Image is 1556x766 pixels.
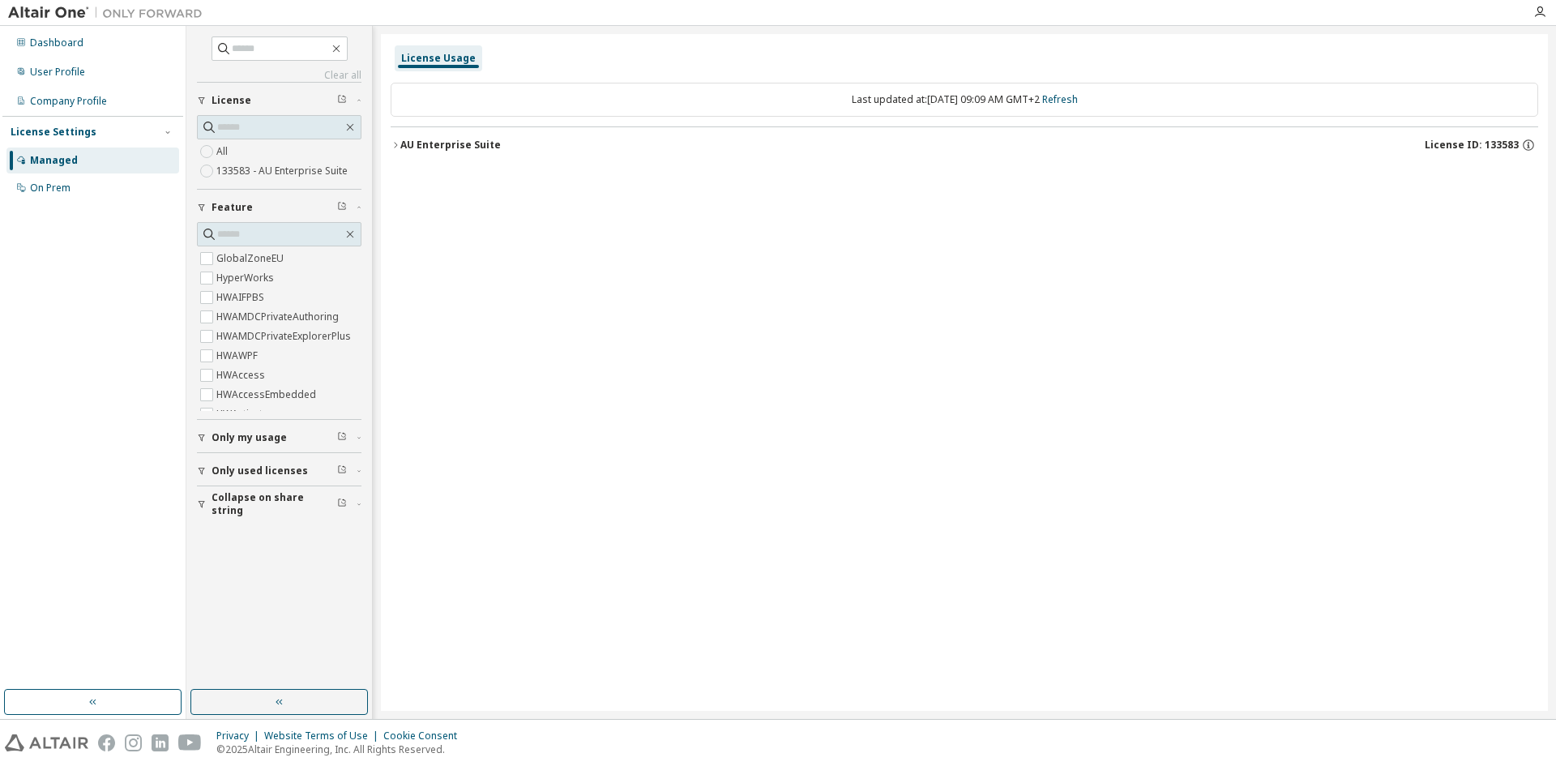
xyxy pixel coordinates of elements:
span: License [212,94,251,107]
span: Collapse on share string [212,491,337,517]
label: HWAccess [216,366,268,385]
img: Altair One [8,5,211,21]
p: © 2025 Altair Engineering, Inc. All Rights Reserved. [216,742,467,756]
span: Clear filter [337,94,347,107]
div: License Usage [401,52,476,65]
span: Clear filter [337,498,347,511]
div: Website Terms of Use [264,730,383,742]
span: License ID: 133583 [1425,139,1519,152]
label: GlobalZoneEU [216,249,287,268]
label: HWAWPF [216,346,261,366]
span: Feature [212,201,253,214]
div: AU Enterprise Suite [400,139,501,152]
a: Clear all [197,69,361,82]
label: HWAMDCPrivateExplorerPlus [216,327,354,346]
div: Cookie Consent [383,730,467,742]
label: HWAIFPBS [216,288,267,307]
div: User Profile [30,66,85,79]
label: HWAccessEmbedded [216,385,319,404]
div: On Prem [30,182,71,195]
label: All [216,142,231,161]
label: HWActivate [216,404,271,424]
div: Last updated at: [DATE] 09:09 AM GMT+2 [391,83,1538,117]
img: youtube.svg [178,734,202,751]
button: License [197,83,361,118]
div: License Settings [11,126,96,139]
span: Only my usage [212,431,287,444]
label: HyperWorks [216,268,277,288]
img: altair_logo.svg [5,734,88,751]
button: Only used licenses [197,453,361,489]
img: linkedin.svg [152,734,169,751]
span: Only used licenses [212,464,308,477]
button: Only my usage [197,420,361,456]
div: Privacy [216,730,264,742]
img: facebook.svg [98,734,115,751]
div: Company Profile [30,95,107,108]
label: 133583 - AU Enterprise Suite [216,161,351,181]
button: Feature [197,190,361,225]
span: Clear filter [337,201,347,214]
button: Collapse on share string [197,486,361,522]
div: Managed [30,154,78,167]
div: Dashboard [30,36,83,49]
label: HWAMDCPrivateAuthoring [216,307,342,327]
span: Clear filter [337,431,347,444]
span: Clear filter [337,464,347,477]
img: instagram.svg [125,734,142,751]
a: Refresh [1042,92,1078,106]
button: AU Enterprise SuiteLicense ID: 133583 [391,127,1538,163]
